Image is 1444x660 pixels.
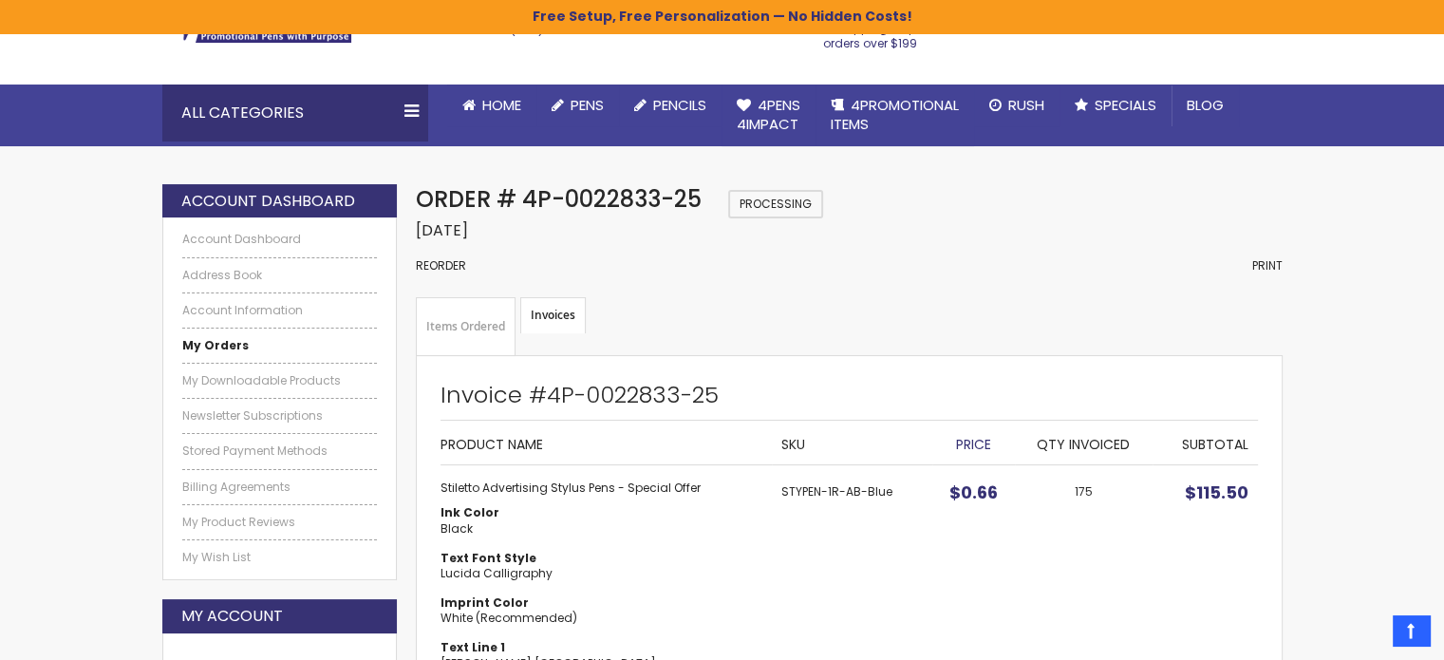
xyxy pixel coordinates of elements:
th: Product Name [441,421,772,464]
span: 4PROMOTIONAL ITEMS [831,95,959,134]
dt: Imprint Color [441,595,762,611]
a: Newsletter Subscriptions [182,408,378,424]
div: All Categories [162,85,428,141]
th: Subtotal [1153,421,1258,464]
span: - Call Now! [511,22,666,38]
strong: Invoice #4P-0022833-25 [441,379,719,410]
span: Home [482,95,521,115]
a: 4PROMOTIONALITEMS [816,85,974,146]
span: $0.66 [949,481,998,504]
a: Address Book [182,268,378,283]
strong: My Orders [182,337,249,353]
span: Specials [1095,95,1156,115]
dd: Black [441,521,762,537]
th: Qty Invoiced [1015,421,1153,464]
a: Pens [536,85,619,126]
th: Price [932,421,1015,464]
th: SKU [772,421,931,464]
a: 4Pens4impact [722,85,816,146]
dt: Text Font Style [441,551,762,566]
a: Account Information [182,303,378,318]
a: Pencils [619,85,722,126]
span: Order # 4P-0022833-25 [416,183,702,215]
span: Pens [571,95,604,115]
a: My Product Reviews [182,515,378,530]
span: Print [1252,257,1283,273]
span: [DATE] [416,219,468,241]
a: Rush [974,85,1060,126]
dd: White (Recommended) [441,611,762,626]
a: Account Dashboard [182,232,378,247]
a: My Wish List [182,550,378,565]
a: Home [447,85,536,126]
span: Pencils [653,95,706,115]
a: Print [1252,258,1283,273]
a: Stored Payment Methods [182,443,378,459]
span: Rush [1008,95,1044,115]
a: (888) 88-4PENS [511,22,602,38]
a: Billing Agreements [182,480,378,495]
dt: Ink Color [441,505,762,520]
strong: Stiletto Advertising Stylus Pens - Special Offer [441,481,762,496]
dt: Text Line 1 [441,640,762,655]
dd: Lucida Calligraphy [441,566,762,581]
strong: My Account [181,606,283,627]
a: Blog [1172,85,1239,126]
span: Blog [1187,95,1224,115]
a: My Downloadable Products [182,373,378,388]
span: 175 [1075,483,1093,500]
a: Reorder [416,257,466,273]
strong: Account Dashboard [181,191,355,212]
span: 4Pens 4impact [737,95,800,134]
iframe: Google Customer Reviews [1287,609,1444,660]
span: Processing [728,190,823,218]
strong: Invoices [520,297,586,333]
span: $115.50 [1185,481,1248,504]
a: My Orders [182,338,378,353]
a: Items Ordered [416,297,516,356]
a: Specials [1060,85,1172,126]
